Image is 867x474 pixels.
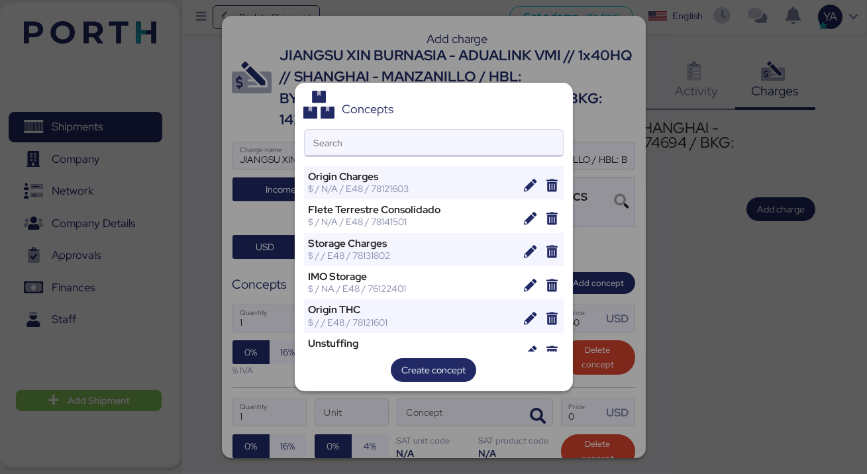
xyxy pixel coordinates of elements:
[342,103,393,115] div: Concepts
[309,238,515,250] div: Storage Charges
[309,171,515,183] div: Origin Charges
[309,338,515,350] div: Unstuffing
[309,283,515,295] div: $ / NA / E48 / 76122401
[309,350,515,361] div: $ / T/CBM / E48 / 78131802
[309,183,515,195] div: $ / N/A / E48 / 78121603
[401,362,466,378] span: Create concept
[309,304,515,316] div: Origin THC
[309,316,515,328] div: $ / / E48 / 78121601
[305,130,563,156] input: Search
[309,250,515,261] div: $ / / E48 / 78131802
[391,358,476,382] button: Create concept
[309,271,515,283] div: IMO Storage
[309,204,515,216] div: Flete Terrestre Consolidado
[309,216,515,228] div: $ / N/A / E48 / 78141501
